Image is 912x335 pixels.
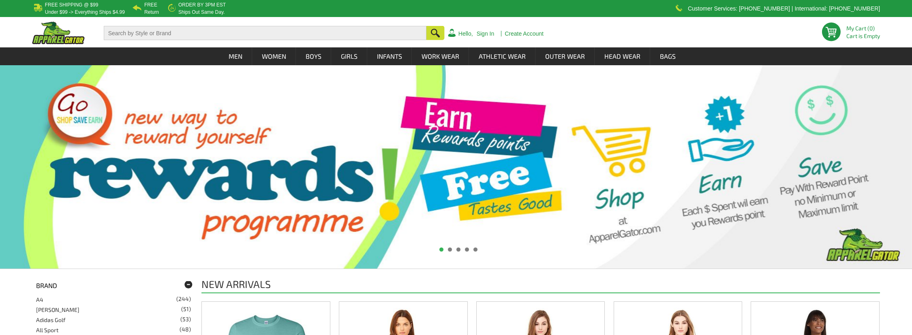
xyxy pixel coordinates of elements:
[477,31,495,36] a: Sign In
[846,26,877,31] li: My Cart (0)
[36,306,79,313] a: [PERSON_NAME](51)
[45,10,125,15] p: under $99 -> everything ships $4.99
[846,33,880,39] span: Cart is Empty
[505,31,544,36] a: Create Account
[178,10,226,15] p: ships out same day.
[178,2,226,8] b: Order by 3PM EST
[180,316,191,322] span: (53)
[180,326,191,332] span: (48)
[536,47,594,65] a: Outer Wear
[332,47,367,65] a: Girls
[144,2,157,8] b: Free
[32,277,193,294] div: Brand
[201,279,271,289] h1: New Arrivals
[651,47,685,65] a: Bags
[104,26,426,40] input: Search by Style or Brand
[219,47,252,65] a: Men
[36,316,65,323] a: Adidas Golf(53)
[296,47,331,65] a: Boys
[595,47,650,65] a: Head Wear
[688,6,880,11] p: Customer Services: [PHONE_NUMBER] | International: [PHONE_NUMBER]
[144,10,159,15] p: Return
[45,2,98,8] b: Free Shipping @ $99
[469,47,535,65] a: Athletic Wear
[36,296,43,303] a: A4(244)
[253,47,295,65] a: Women
[368,47,411,65] a: Infants
[412,47,469,65] a: Work Wear
[32,21,85,44] img: ApparelGator
[181,306,191,312] span: (51)
[458,31,473,36] a: Hello,
[176,296,191,302] span: (244)
[36,326,58,333] a: All Sport(48)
